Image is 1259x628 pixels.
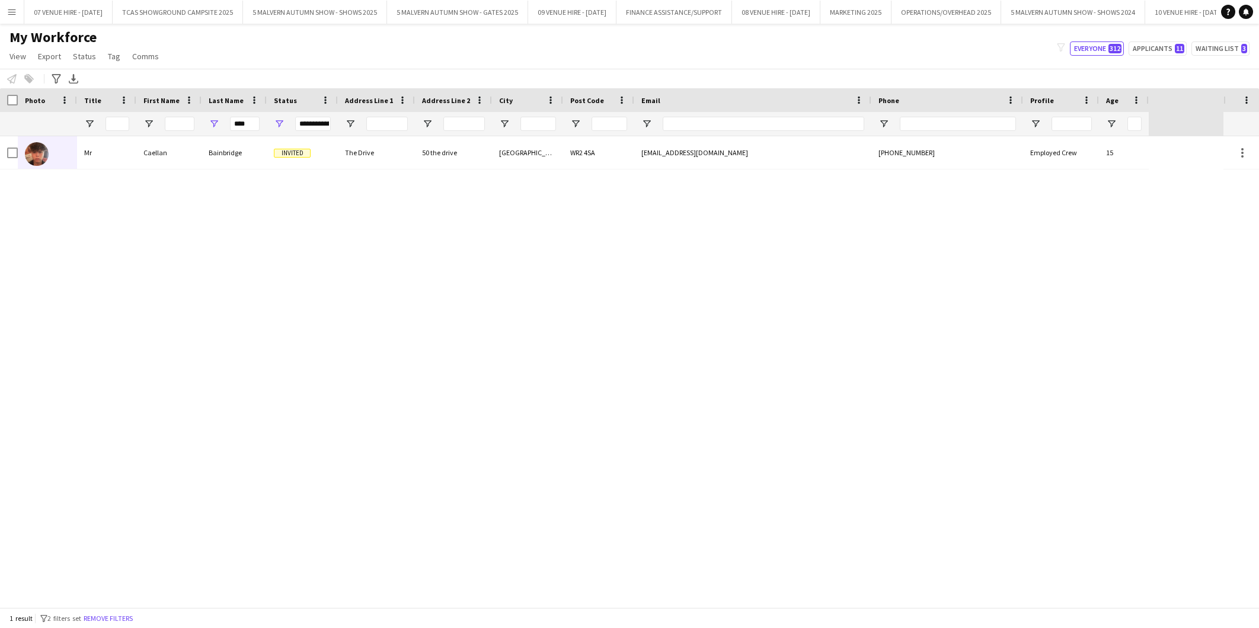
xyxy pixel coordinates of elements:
span: 11 [1175,44,1184,53]
span: First Name [143,96,180,105]
a: Comms [127,49,164,64]
span: Age [1106,96,1119,105]
span: Status [73,51,96,62]
div: Bainbridge [202,136,267,169]
button: Open Filter Menu [345,118,356,129]
button: 10 VENUE HIRE - [DATE] [1145,1,1234,24]
input: Age Filter Input [1127,117,1142,131]
div: Mr [77,136,136,169]
a: Status [68,49,101,64]
button: Open Filter Menu [422,118,433,129]
div: Caellan [136,136,202,169]
button: Open Filter Menu [1030,118,1041,129]
div: 50 the drive [415,136,492,169]
span: City [499,96,513,105]
input: First Name Filter Input [165,117,194,131]
img: Caellan Bainbridge [25,142,49,166]
span: 2 filters set [47,614,81,623]
span: View [9,51,26,62]
button: Open Filter Menu [570,118,581,129]
div: 15 [1099,136,1149,169]
span: Export [38,51,61,62]
span: 312 [1108,44,1121,53]
button: Waiting list3 [1191,41,1250,56]
span: 3 [1241,44,1247,53]
button: Open Filter Menu [878,118,889,129]
input: Last Name Filter Input [230,117,260,131]
span: Last Name [209,96,244,105]
button: Open Filter Menu [1106,118,1117,129]
div: [PHONE_NUMBER] [871,136,1023,169]
span: Email [641,96,660,105]
span: Comms [132,51,159,62]
button: 09 VENUE HIRE - [DATE] [528,1,616,24]
button: Open Filter Menu [143,118,154,129]
button: 5 MALVERN AUTUMN SHOW - GATES 2025 [387,1,528,24]
button: OPERATIONS/OVERHEAD 2025 [891,1,1001,24]
button: Remove filters [81,612,135,625]
button: MARKETING 2025 [820,1,891,24]
app-action-btn: Export XLSX [66,72,81,86]
div: The Drive [338,136,415,169]
a: View [5,49,31,64]
span: Address Line 2 [422,96,470,105]
button: 08 VENUE HIRE - [DATE] [732,1,820,24]
button: 5 MALVERN AUTUMN SHOW - SHOWS 2025 [243,1,387,24]
div: [EMAIL_ADDRESS][DOMAIN_NAME] [634,136,871,169]
input: City Filter Input [520,117,556,131]
a: Tag [103,49,125,64]
button: Everyone312 [1070,41,1124,56]
span: Title [84,96,101,105]
span: Post Code [570,96,604,105]
button: Applicants11 [1129,41,1187,56]
button: 5 MALVERN AUTUMN SHOW - SHOWS 2024 [1001,1,1145,24]
input: Phone Filter Input [900,117,1016,131]
button: Open Filter Menu [209,118,219,129]
button: Open Filter Menu [84,118,95,129]
input: Address Line 1 Filter Input [366,117,408,131]
input: Address Line 2 Filter Input [443,117,485,131]
span: Profile [1030,96,1054,105]
span: Tag [108,51,120,62]
button: 07 VENUE HIRE - [DATE] [24,1,113,24]
span: Photo [25,96,45,105]
button: TCAS SHOWGROUND CAMPSITE 2025 [113,1,243,24]
div: WR2 4SA [563,136,634,169]
button: Open Filter Menu [641,118,652,129]
div: [GEOGRAPHIC_DATA] [492,136,563,169]
app-action-btn: Advanced filters [49,72,63,86]
div: Employed Crew [1023,136,1099,169]
input: Title Filter Input [106,117,129,131]
input: Profile Filter Input [1052,117,1092,131]
input: Post Code Filter Input [592,117,627,131]
button: Open Filter Menu [274,118,285,129]
span: Address Line 1 [345,96,393,105]
span: My Workforce [9,28,97,46]
span: Invited [274,149,311,158]
span: Status [274,96,297,105]
input: Email Filter Input [663,117,864,131]
button: Open Filter Menu [499,118,510,129]
span: Phone [878,96,899,105]
a: Export [33,49,66,64]
button: FINANCE ASSISTANCE/SUPPORT [616,1,732,24]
